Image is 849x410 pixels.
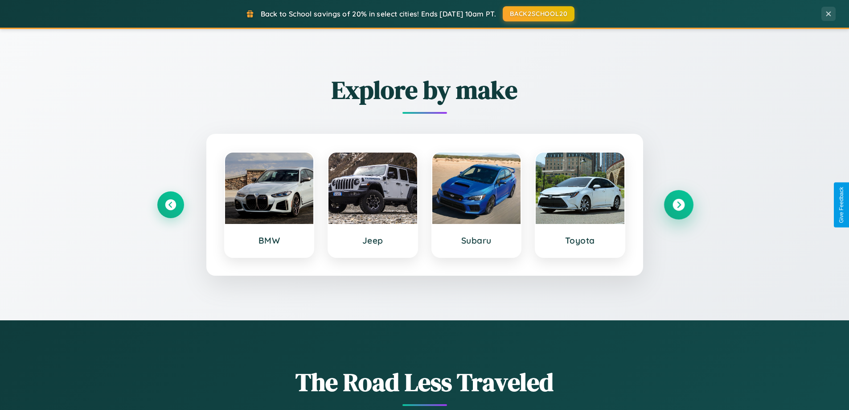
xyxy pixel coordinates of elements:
[503,6,574,21] button: BACK2SCHOOL20
[157,365,692,399] h1: The Road Less Traveled
[545,235,615,246] h3: Toyota
[838,187,845,223] div: Give Feedback
[441,235,512,246] h3: Subaru
[157,73,692,107] h2: Explore by make
[337,235,408,246] h3: Jeep
[234,235,305,246] h3: BMW
[261,9,496,18] span: Back to School savings of 20% in select cities! Ends [DATE] 10am PT.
